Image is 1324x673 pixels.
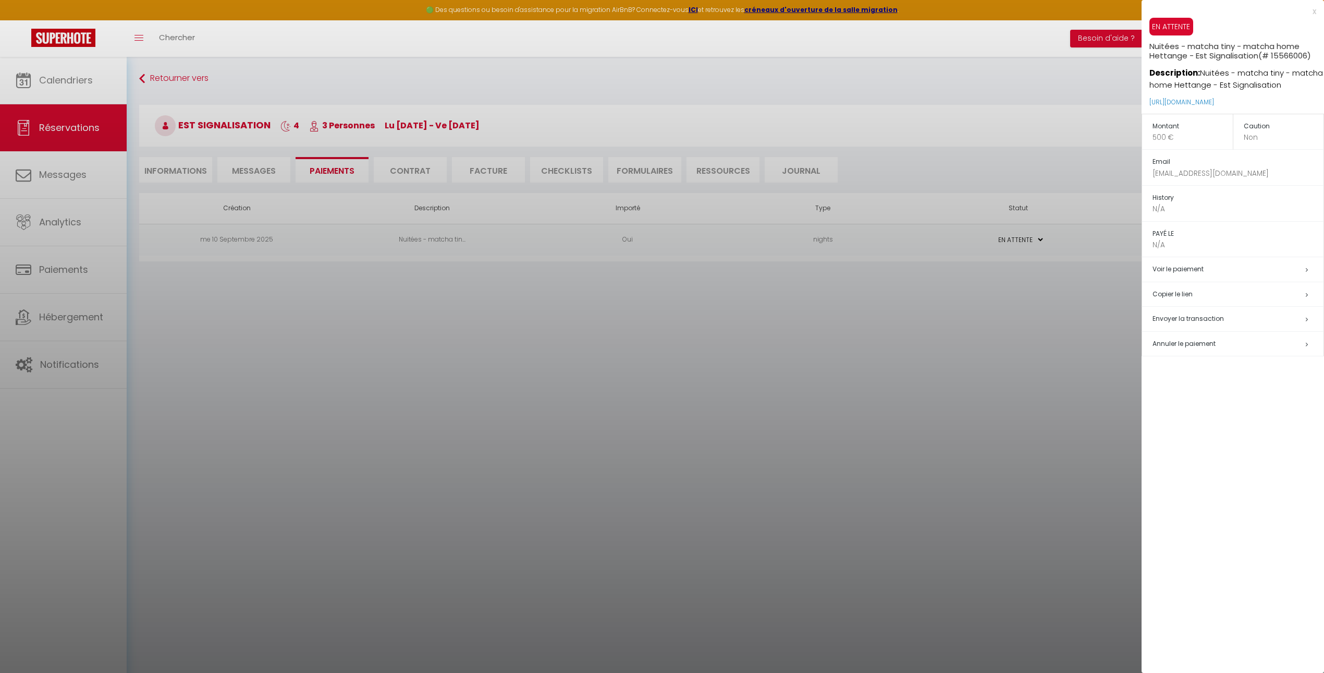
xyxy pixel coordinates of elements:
[1149,61,1324,91] p: Nuitées - matcha tiny - matcha home Hettange - Est Signalisation
[1153,239,1323,250] p: N/A
[1244,121,1324,133] h5: Caution
[1244,132,1324,143] p: Non
[1153,132,1233,143] p: 500 €
[1258,50,1311,61] span: (# 15566006)
[1153,289,1323,301] h5: Copier le lien
[1153,168,1323,179] p: [EMAIL_ADDRESS][DOMAIN_NAME]
[1153,265,1204,273] a: Voir le paiement
[1153,203,1323,214] p: N/A
[1153,192,1323,204] h5: History
[1153,121,1233,133] h5: Montant
[1153,339,1216,348] span: Annuler le paiement
[1153,156,1323,168] h5: Email
[1149,35,1324,61] h5: Nuitées - matcha tiny - matcha home Hettange - Est Signalisation
[1149,98,1214,106] a: [URL][DOMAIN_NAME]
[1149,67,1200,78] strong: Description:
[8,4,40,35] button: Ouvrir le widget de chat LiveChat
[1149,18,1193,35] span: EN ATTENTE
[1153,228,1323,240] h5: PAYÉ LE
[1142,5,1316,18] div: x
[1153,314,1224,323] span: Envoyer la transaction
